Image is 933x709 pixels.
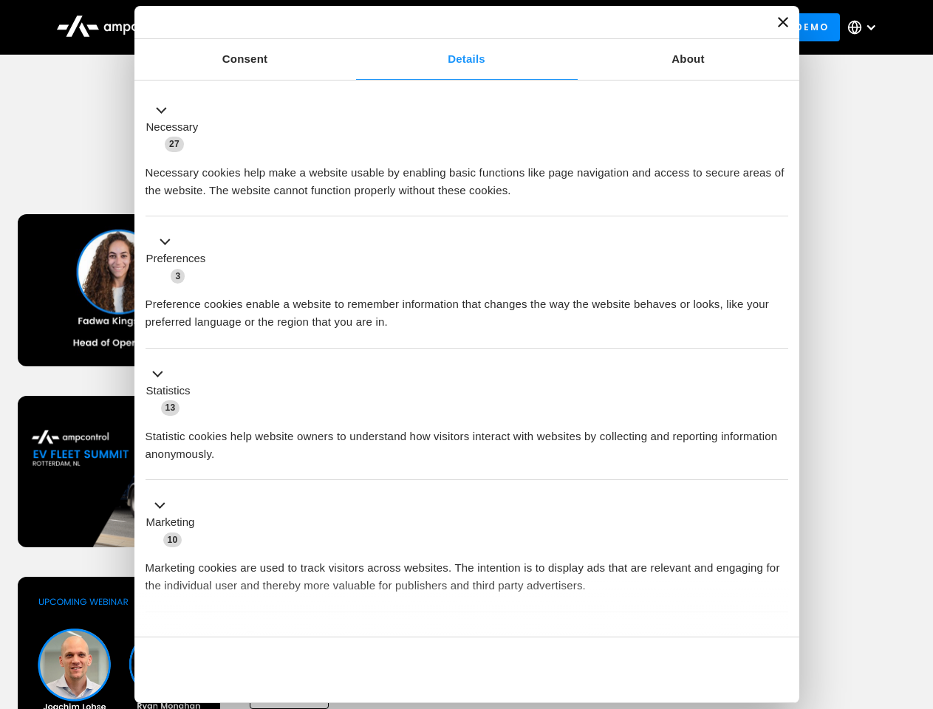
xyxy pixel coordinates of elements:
button: Preferences (3) [146,233,215,285]
a: Details [356,39,578,80]
span: 10 [163,532,182,547]
div: Statistic cookies help website owners to understand how visitors interact with websites by collec... [146,417,788,463]
span: 3 [171,269,185,284]
span: 27 [165,137,184,151]
label: Statistics [146,383,191,400]
h1: Upcoming Webinars [18,149,916,185]
a: Consent [134,39,356,80]
div: Marketing cookies are used to track visitors across websites. The intention is to display ads tha... [146,548,788,595]
label: Necessary [146,119,199,136]
span: 13 [161,400,180,415]
button: Statistics (13) [146,365,199,417]
label: Marketing [146,514,195,531]
a: About [578,39,799,80]
div: Preference cookies enable a website to remember information that changes the way the website beha... [146,284,788,331]
span: 2 [244,631,258,645]
div: Necessary cookies help make a website usable by enabling basic functions like page navigation and... [146,153,788,199]
button: Necessary (27) [146,101,208,153]
button: Unclassified (2) [146,628,267,647]
button: Marketing (10) [146,497,204,549]
label: Preferences [146,250,206,267]
button: Okay [575,648,787,691]
button: Close banner [778,17,788,27]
